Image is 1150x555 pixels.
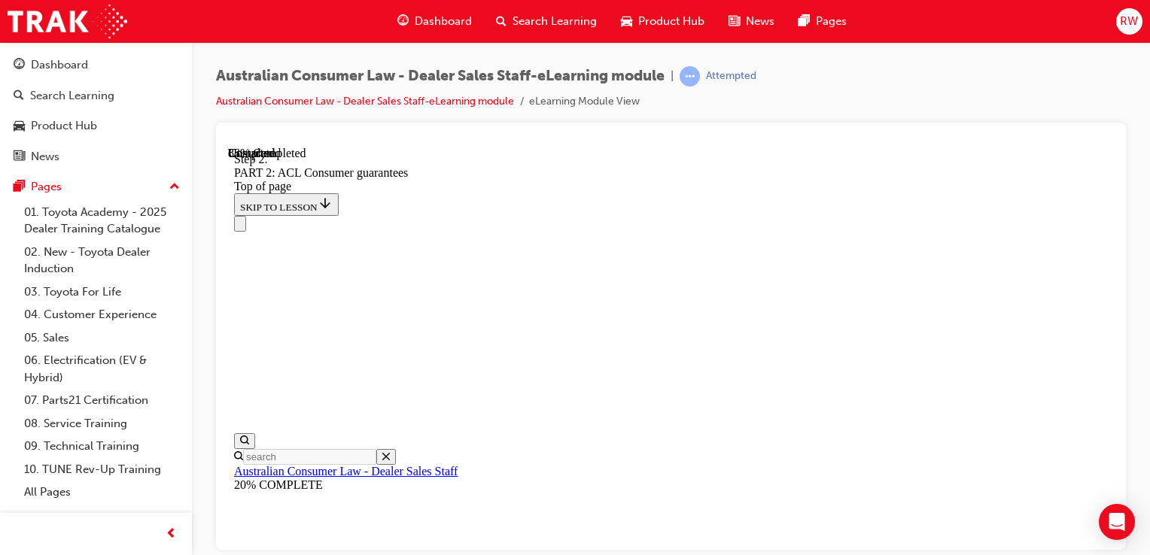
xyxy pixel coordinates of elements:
span: guage-icon [397,12,409,31]
input: Search [15,302,148,318]
a: search-iconSearch Learning [484,6,609,37]
div: 20% COMPLETE [6,332,880,345]
div: Open Intercom Messenger [1099,504,1135,540]
a: 02. New - Toyota Dealer Induction [18,241,186,281]
span: news-icon [14,150,25,164]
span: search-icon [14,89,24,103]
button: Pages [6,173,186,201]
div: Step 2. [6,6,880,20]
a: 08. Service Training [18,412,186,435]
a: 03. Toyota For Life [18,281,186,304]
li: eLearning Module View [529,93,640,111]
span: learningRecordVerb_ATTEMPT-icon [680,66,700,86]
a: 01. Toyota Academy - 2025 Dealer Training Catalogue [18,201,186,241]
button: Close search menu [148,302,168,318]
a: 04. Customer Experience [18,303,186,326]
span: SKIP TO LESSON [12,55,105,66]
span: News [746,13,774,30]
div: Pages [31,178,62,196]
a: news-iconNews [716,6,786,37]
a: 09. Technical Training [18,435,186,458]
a: Product Hub [6,112,186,140]
span: pages-icon [799,12,810,31]
button: SKIP TO LESSON [6,47,111,69]
span: car-icon [14,120,25,133]
div: Search Learning [30,87,114,105]
div: PART 2: ACL Consumer guarantees [6,20,880,33]
div: Top of page [6,33,880,47]
div: News [31,148,59,165]
a: 07. Parts21 Certification [18,389,186,412]
a: Australian Consumer Law - Dealer Sales Staff-eLearning module [216,95,514,108]
span: pages-icon [14,180,25,194]
div: Attempted [706,69,756,83]
span: search-icon [496,12,507,31]
span: news-icon [729,12,740,31]
span: RW [1120,13,1138,30]
span: Australian Consumer Law - Dealer Sales Staff-eLearning module [216,68,665,85]
span: guage-icon [14,59,25,72]
button: RW [1116,8,1142,35]
a: All Pages [18,481,186,504]
span: Dashboard [415,13,472,30]
a: Search Learning [6,82,186,110]
span: | [671,68,674,85]
div: Dashboard [31,56,88,74]
span: prev-icon [166,525,177,544]
button: DashboardSearch LearningProduct HubNews [6,48,186,173]
button: Close navigation menu [6,69,18,85]
span: Pages [816,13,847,30]
a: guage-iconDashboard [385,6,484,37]
a: car-iconProduct Hub [609,6,716,37]
span: Product Hub [638,13,704,30]
a: 06. Electrification (EV & Hybrid) [18,349,186,389]
span: Search Learning [513,13,597,30]
a: pages-iconPages [786,6,859,37]
div: Product Hub [31,117,97,135]
span: car-icon [621,12,632,31]
a: Dashboard [6,51,186,79]
a: News [6,143,186,171]
a: 10. TUNE Rev-Up Training [18,458,186,481]
a: Australian Consumer Law - Dealer Sales Staff [6,318,230,331]
button: Open search menu [6,287,27,302]
span: up-icon [169,177,180,197]
img: Trak [8,5,127,38]
a: 05. Sales [18,326,186,350]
